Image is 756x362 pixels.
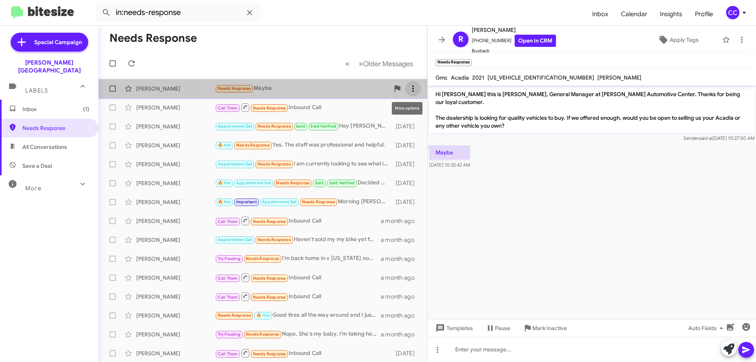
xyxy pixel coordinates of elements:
span: Try Pausing [218,256,241,261]
span: (1) [83,105,89,113]
span: Labels [25,87,48,94]
span: All Conversations [22,143,67,151]
span: Needs Response [218,86,251,91]
div: Yes. The staff was professional and helpful. [215,141,392,150]
span: Needs Response [246,332,279,337]
div: [PERSON_NAME] [136,293,215,301]
div: Good tires all the way around and I just put a new exhaust on it [215,311,381,320]
div: Inbound Call [215,348,392,358]
button: Auto Fields [682,321,732,335]
div: Inbound Call [215,102,392,112]
span: Apply Tags [670,33,699,47]
span: Sold Verified [310,124,336,129]
small: Needs Response [435,59,472,66]
a: Inbox [586,3,615,26]
div: More options [392,102,422,115]
div: Inbound Call [215,291,381,301]
div: Hey [PERSON_NAME] I still need a vehicle, I had some personal things come up but can I still buy ... [215,122,392,131]
span: 🔥 Hot [218,180,231,186]
span: Gmc [435,74,448,81]
h1: Needs Response [109,32,197,45]
span: 🔥 Hot [218,199,231,204]
input: Search [95,3,261,22]
div: [PERSON_NAME] [136,312,215,319]
span: Templates [434,321,473,335]
div: [DATE] [392,198,421,206]
span: Needs Response [276,180,309,186]
div: Nope. She's my baby. I'm taking her on a road trip to [US_STATE] next week. Can't kill a Honda. [215,330,381,339]
span: [PERSON_NAME] [597,74,641,81]
div: [PERSON_NAME] [136,349,215,357]
span: Important [236,199,257,204]
div: a month ago [381,312,421,319]
div: [PERSON_NAME] [136,274,215,282]
span: Auto Fields [688,321,726,335]
div: I am currently looking to see what is out there. I am looking for a Jeep Grand Cherokee that come... [215,160,392,169]
div: a month ago [381,293,421,301]
div: [PERSON_NAME] [136,85,215,93]
span: Call Them [218,295,238,300]
span: 2021 [472,74,484,81]
span: More [25,185,41,192]
button: Next [354,56,418,72]
span: Needs Response [246,256,279,261]
div: Inbound Call [215,216,381,226]
span: Needs Response [253,276,286,281]
span: Needs Response [302,199,335,204]
span: Try Pausing [218,332,241,337]
span: Inbox [22,105,89,113]
span: « [345,59,350,69]
span: Needs Response [258,162,291,167]
span: Acadia [451,74,469,81]
div: [PERSON_NAME] [136,198,215,206]
a: Insights [654,3,689,26]
span: Buyback [472,47,556,55]
div: a month ago [381,274,421,282]
div: [DATE] [392,160,421,168]
div: [PERSON_NAME] [136,123,215,130]
p: Maybe [429,145,470,160]
span: Sold Verified [329,180,355,186]
div: [DATE] [392,141,421,149]
div: a month ago [381,217,421,225]
span: Appointment Set [236,180,271,186]
span: Call Them [218,219,238,224]
span: [PERSON_NAME] [472,25,556,35]
span: Needs Response [258,124,291,129]
span: Needs Response [253,219,286,224]
div: [PERSON_NAME] [136,104,215,111]
span: Appointment Set [218,237,252,242]
div: [PERSON_NAME] [136,160,215,168]
div: [PERSON_NAME] [136,141,215,149]
div: [PERSON_NAME] [136,255,215,263]
div: [PERSON_NAME] [136,217,215,225]
button: Mark Inactive [517,321,573,335]
div: a month ago [381,330,421,338]
div: I'm back home in v [US_STATE] now, thanks [215,254,381,263]
span: Needs Response [22,124,89,132]
span: Sold [315,180,324,186]
span: Mark Inactive [532,321,567,335]
a: Open in CRM [515,35,556,47]
span: Call Them [218,351,238,356]
span: Special Campaign [34,38,82,46]
span: Call Them [218,106,238,111]
nav: Page navigation example [341,56,418,72]
div: [PERSON_NAME] [136,236,215,244]
button: Pause [479,321,517,335]
div: Decided not to proceed with that. But am interested in maybe trading my truck [215,178,392,187]
div: Inbound Call [215,273,381,282]
button: Previous [341,56,354,72]
span: [US_VEHICLE_IDENTIFICATION_NUMBER] [487,74,594,81]
div: [PERSON_NAME] [136,330,215,338]
button: Templates [428,321,479,335]
span: said at [699,135,713,141]
div: a month ago [381,255,421,263]
span: Sold [296,124,305,129]
div: [DATE] [392,123,421,130]
a: Profile [689,3,719,26]
span: Needs Response [218,313,251,318]
span: [DATE] 10:32:42 AM [429,162,470,168]
span: Pause [495,321,510,335]
span: [PHONE_NUMBER] [472,35,556,47]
